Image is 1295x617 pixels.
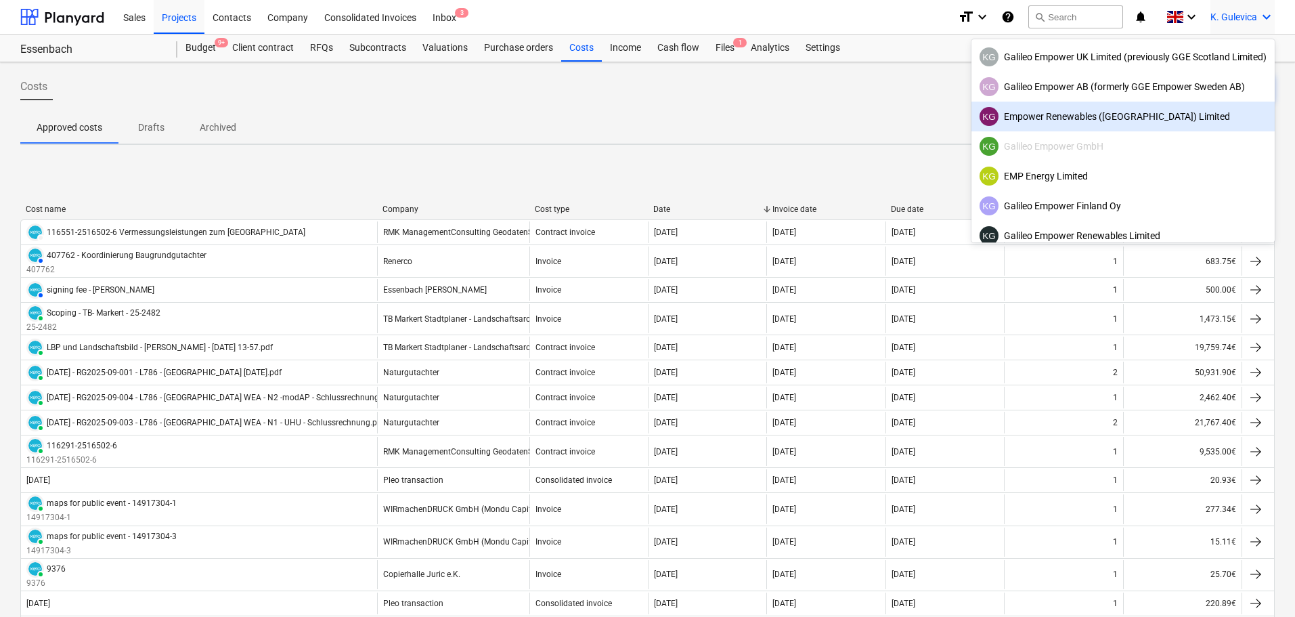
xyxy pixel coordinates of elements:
span: KG [982,201,996,211]
div: Kristina Gulevica [980,77,998,96]
div: Galileo Empower GmbH [980,137,1267,156]
div: Galileo Empower Finland Oy [980,196,1267,215]
span: KG [982,52,996,62]
span: KG [982,142,996,152]
div: Galileo Empower AB (formerly GGE Empower Sweden AB) [980,77,1267,96]
div: Galileo Empower Renewables Limited [980,226,1267,245]
span: KG [982,171,996,182]
span: KG [982,82,996,92]
div: Kristina Gulevica [980,137,998,156]
div: EMP Energy Limited [980,167,1267,186]
iframe: Chat Widget [1227,552,1295,617]
span: KG [982,231,996,241]
div: Galileo Empower UK Limited (previously GGE Scotland Limited) [980,47,1267,66]
div: Kristina Gulevica [980,196,998,215]
span: KG [982,112,996,122]
div: Kristina Gulevica [980,47,998,66]
div: Kristina Gulevica [980,107,998,126]
div: Empower Renewables ([GEOGRAPHIC_DATA]) Limited [980,107,1267,126]
div: Kristina Gulevica [980,226,998,245]
div: Kristina Gulevica [980,167,998,186]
